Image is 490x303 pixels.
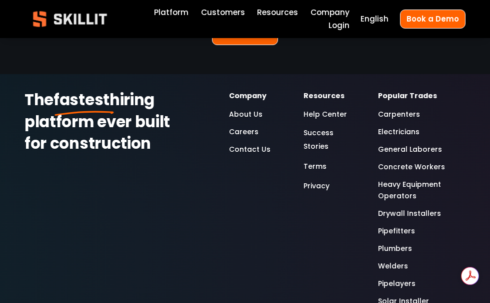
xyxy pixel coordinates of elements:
strong: Resources [303,90,344,103]
span: English [360,13,388,25]
a: Terms [303,160,326,173]
a: Welders [378,260,408,272]
strong: The [24,88,53,115]
a: Contact Us [229,144,270,155]
a: Customers [201,6,245,19]
span: Resources [257,7,298,18]
a: Pipelayers [378,278,415,289]
a: Privacy [303,179,329,193]
strong: hiring platform ever built for construction [24,88,173,158]
a: Login [328,19,349,32]
a: Electricians [378,126,419,138]
div: language picker [360,13,388,26]
a: Drywall Installers [378,208,441,219]
a: Book A Demo [212,23,278,45]
strong: Company [229,90,266,103]
strong: Popular Trades [378,90,437,103]
a: General Laborers [378,144,442,155]
a: Company [310,6,349,19]
a: Pipefitters [378,225,415,237]
a: Success Stories [303,126,354,153]
a: folder dropdown [257,6,298,19]
img: Skillit [24,4,115,34]
a: Book a Demo [400,10,465,29]
a: Heavy Equipment Operators [378,179,465,202]
a: Carpenters [378,109,420,120]
a: Platform [154,6,188,19]
a: Help Center [303,109,347,120]
strong: fastest [53,88,109,115]
a: Concrete Workers [378,161,445,173]
a: Careers [229,126,258,138]
a: About Us [229,109,262,120]
a: Plumbers [378,243,412,254]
